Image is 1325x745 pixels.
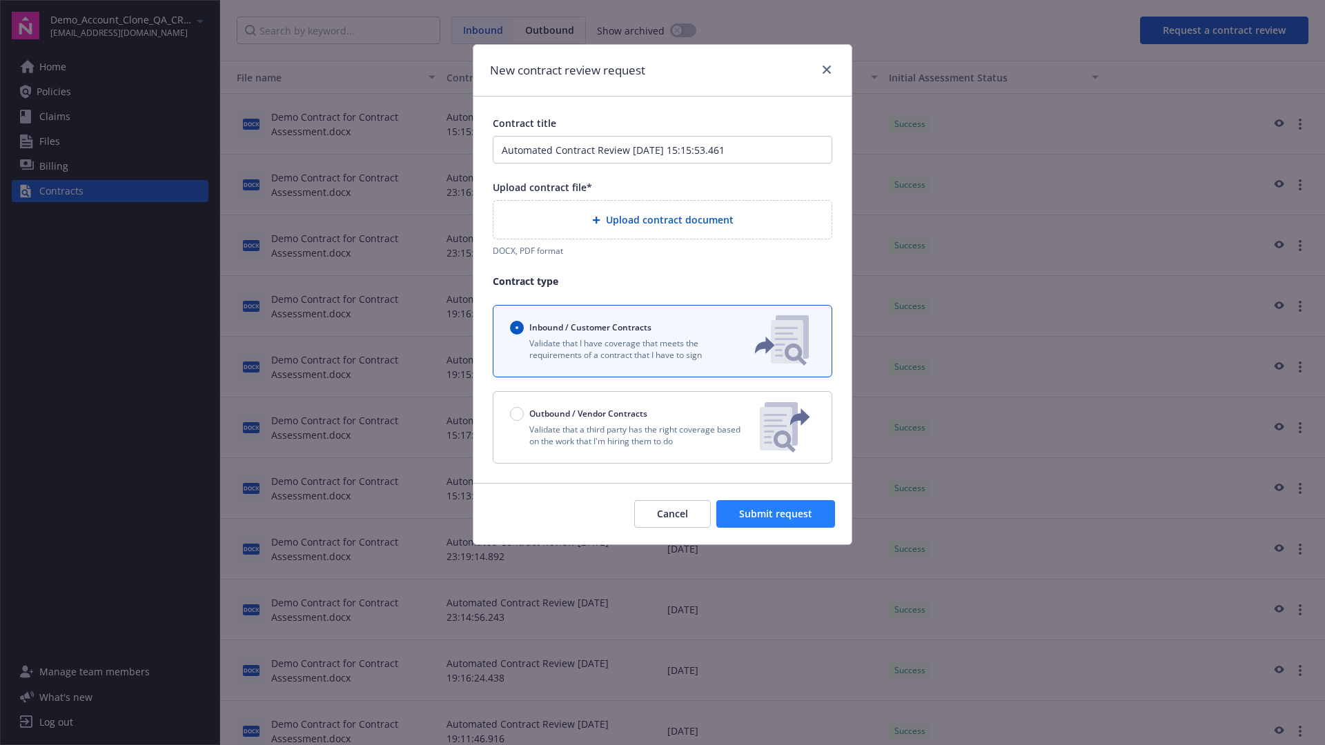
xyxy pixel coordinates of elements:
h1: New contract review request [490,61,645,79]
input: Inbound / Customer Contracts [510,321,524,335]
span: Inbound / Customer Contracts [529,321,651,333]
input: Outbound / Vendor Contracts [510,407,524,421]
p: Validate that a third party has the right coverage based on the work that I'm hiring them to do [510,424,749,447]
p: Validate that I have coverage that meets the requirements of a contract that I have to sign [510,337,732,361]
a: close [818,61,835,78]
input: Enter a title for this contract [493,136,832,163]
button: Cancel [634,500,711,528]
span: Cancel [657,507,688,520]
span: Upload contract file* [493,181,592,194]
div: Upload contract document [493,200,832,239]
div: DOCX, PDF format [493,245,832,257]
button: Submit request [716,500,835,528]
span: Upload contract document [606,212,734,227]
span: Contract title [493,117,556,130]
button: Outbound / Vendor ContractsValidate that a third party has the right coverage based on the work t... [493,391,832,464]
span: Outbound / Vendor Contracts [529,408,647,419]
button: Inbound / Customer ContractsValidate that I have coverage that meets the requirements of a contra... [493,305,832,377]
p: Contract type [493,274,832,288]
span: Submit request [739,507,812,520]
